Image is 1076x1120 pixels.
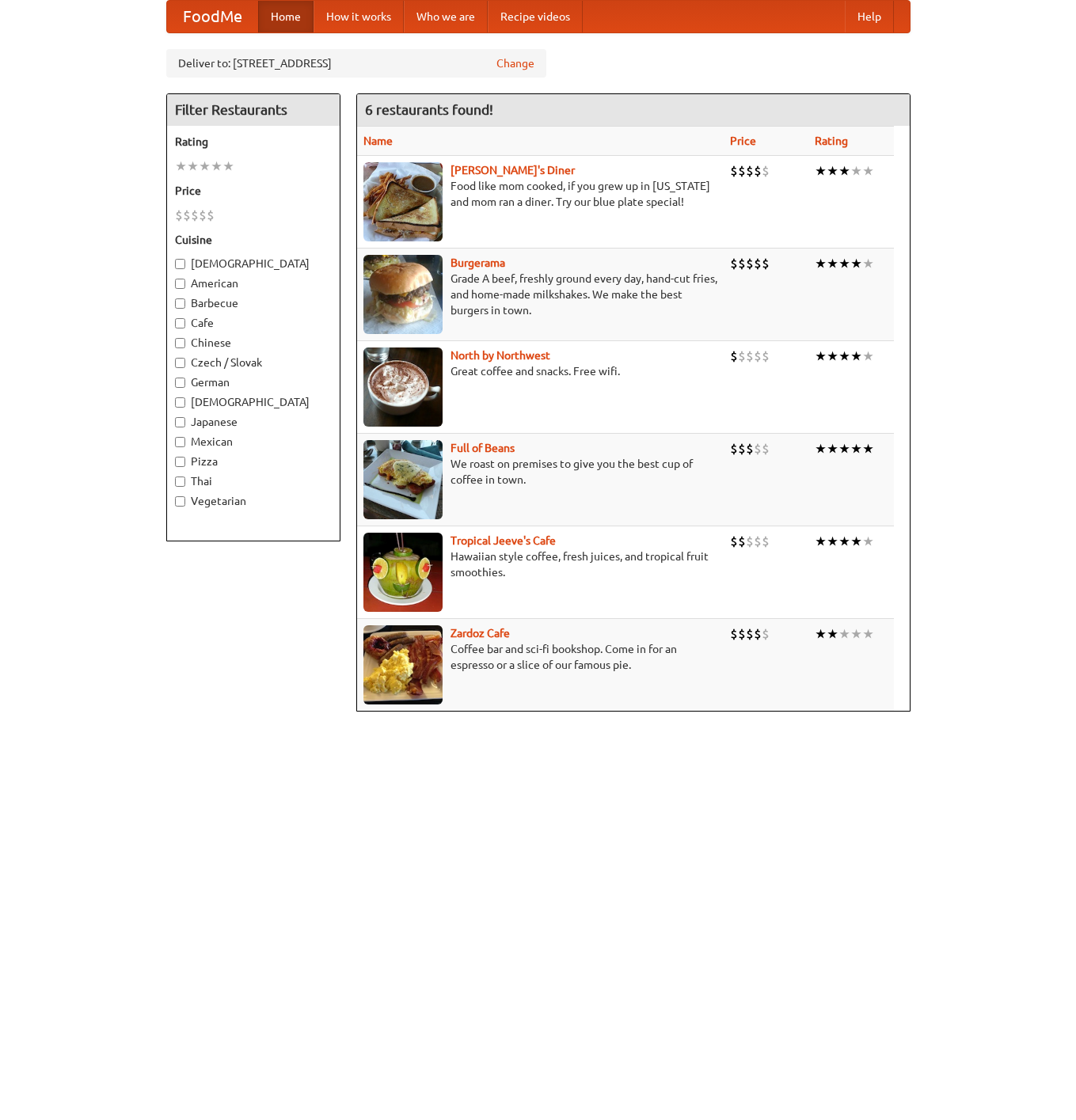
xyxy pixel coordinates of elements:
[815,162,827,180] li: ★
[730,347,738,365] li: $
[175,207,183,224] li: $
[175,259,185,269] input: [DEMOGRAPHIC_DATA]
[762,533,770,550] li: $
[175,335,332,351] label: Chinese
[827,162,838,180] li: ★
[363,178,717,210] p: Food like mom cooked, if you grew up in [US_STATE] and mom ran a diner. Try our blue plate special!
[175,358,185,368] input: Czech / Slovak
[754,162,762,180] li: $
[838,255,850,272] li: ★
[451,442,515,454] a: Full of Beans
[730,533,738,550] li: $
[199,207,207,224] li: $
[730,625,738,643] li: $
[175,476,185,487] input: Thai
[314,1,404,32] a: How it works
[175,355,332,370] label: Czech / Slovak
[175,183,332,199] h5: Price
[815,255,827,272] li: ★
[175,318,185,328] input: Cafe
[762,625,770,643] li: $
[363,347,443,427] img: north.jpg
[175,473,332,489] label: Thai
[363,135,393,147] a: Name
[175,378,185,388] input: German
[166,49,546,78] div: Deliver to: [STREET_ADDRESS]
[175,279,185,289] input: American
[850,347,862,365] li: ★
[730,135,756,147] a: Price
[838,347,850,365] li: ★
[175,315,332,331] label: Cafe
[363,625,443,704] img: zardoz.jpg
[746,533,754,550] li: $
[451,349,550,362] a: North by Northwest
[838,625,850,643] li: ★
[838,162,850,180] li: ★
[850,255,862,272] li: ★
[451,534,556,547] a: Tropical Jeeve's Cafe
[175,437,185,447] input: Mexican
[175,454,332,469] label: Pizza
[762,347,770,365] li: $
[762,255,770,272] li: $
[815,533,827,550] li: ★
[815,347,827,365] li: ★
[363,440,443,519] img: beans.jpg
[730,255,738,272] li: $
[191,207,199,224] li: $
[862,347,874,365] li: ★
[827,440,838,457] li: ★
[175,338,185,348] input: Chinese
[754,625,762,643] li: $
[363,363,717,379] p: Great coffee and snacks. Free wifi.
[365,102,493,117] ng-pluralize: 6 restaurants found!
[363,533,443,612] img: jeeves.jpg
[175,493,332,509] label: Vegetarian
[738,625,746,643] li: $
[175,158,187,175] li: ★
[738,255,746,272] li: $
[754,347,762,365] li: $
[363,162,443,241] img: sallys.jpg
[175,232,332,248] h5: Cuisine
[363,549,717,580] p: Hawaiian style coffee, fresh juices, and tropical fruit smoothies.
[838,533,850,550] li: ★
[175,417,185,427] input: Japanese
[762,440,770,457] li: $
[746,255,754,272] li: $
[175,298,185,309] input: Barbecue
[827,625,838,643] li: ★
[175,295,332,311] label: Barbecue
[363,641,717,673] p: Coffee bar and sci-fi bookshop. Come in for an espresso or a slice of our famous pie.
[862,533,874,550] li: ★
[207,207,215,224] li: $
[451,164,575,177] b: [PERSON_NAME]'s Diner
[815,440,827,457] li: ★
[175,397,185,408] input: [DEMOGRAPHIC_DATA]
[167,1,258,32] a: FoodMe
[175,434,332,450] label: Mexican
[754,533,762,550] li: $
[827,347,838,365] li: ★
[451,256,505,269] b: Burgerama
[496,55,534,71] a: Change
[175,275,332,291] label: American
[363,456,717,488] p: We roast on premises to give you the best cup of coffee in town.
[187,158,199,175] li: ★
[838,440,850,457] li: ★
[404,1,488,32] a: Who we are
[175,496,185,507] input: Vegetarian
[730,162,738,180] li: $
[183,207,191,224] li: $
[167,94,340,126] h4: Filter Restaurants
[827,255,838,272] li: ★
[850,625,862,643] li: ★
[862,162,874,180] li: ★
[738,347,746,365] li: $
[862,255,874,272] li: ★
[754,440,762,457] li: $
[850,162,862,180] li: ★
